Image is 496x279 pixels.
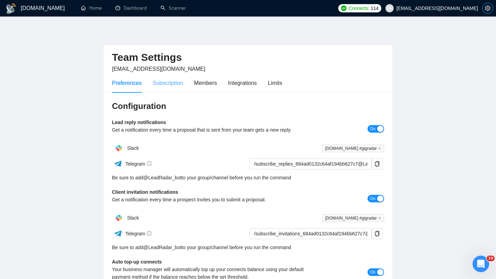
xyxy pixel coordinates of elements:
[487,256,495,261] span: 10
[112,51,384,65] h2: Team Settings
[228,79,257,87] div: Integrations
[378,216,381,220] span: close
[482,5,493,11] a: setting
[161,5,186,11] a: searchScanner
[147,161,152,166] span: info-circle
[127,145,139,151] span: Slack
[112,189,178,195] b: Client invitation notifications
[372,161,382,167] span: copy
[370,125,375,133] span: On
[127,215,139,221] span: Slack
[112,174,384,181] div: Be sure to add to your group/channel before you run the command
[372,231,382,236] span: copy
[143,244,182,251] a: @LeadRadar_bot
[370,268,375,276] span: On
[371,4,378,12] span: 114
[114,229,122,238] img: ww3wtPAAAAAElFTkSuQmCC
[143,174,182,181] a: @LeadRadar_bot
[112,196,316,203] div: Get a notification every time a prospect invites you to submit a proposal.
[370,195,375,202] span: On
[268,79,282,87] div: Limits
[372,158,383,169] button: copy
[147,231,152,236] span: info-circle
[349,4,369,12] span: Connects:
[125,161,152,167] span: Telegram
[112,141,126,155] img: hpQkSZIkSZIkSZIkSZIkSZIkSZIkSZIkSZIkSZIkSZIkSZIkSZIkSZIkSZIkSZIkSZIkSZIkSZIkSZIkSZIkSZIkSZIkSZIkS...
[81,5,102,11] a: homeHome
[125,231,152,236] span: Telegram
[112,101,384,112] h3: Configuration
[473,256,489,272] iframe: Intercom live chat
[153,79,183,87] div: Subscription
[114,159,122,168] img: ww3wtPAAAAAElFTkSuQmCC
[341,5,347,11] img: upwork-logo.png
[112,79,142,87] div: Preferences
[115,5,147,11] a: dashboardDashboard
[112,126,316,134] div: Get a notification every time a proposal that is sent from your team gets a new reply.
[372,228,383,239] button: copy
[322,145,384,152] span: [DOMAIN_NAME] #gigradar
[112,66,205,72] span: [EMAIL_ADDRESS][DOMAIN_NAME]
[112,211,126,225] img: hpQkSZIkSZIkSZIkSZIkSZIkSZIkSZIkSZIkSZIkSZIkSZIkSZIkSZIkSZIkSZIkSZIkSZIkSZIkSZIkSZIkSZIkSZIkSZIkS...
[322,214,384,222] span: [DOMAIN_NAME] #gigradar
[194,79,217,87] div: Members
[112,244,384,251] div: Be sure to add to your group/channel before you run the command
[378,147,381,150] span: close
[112,259,162,265] b: Auto top-up connects
[482,3,493,14] button: setting
[387,6,392,11] span: user
[483,5,493,11] span: setting
[112,120,166,125] b: Lead reply notifications
[6,3,17,14] img: logo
